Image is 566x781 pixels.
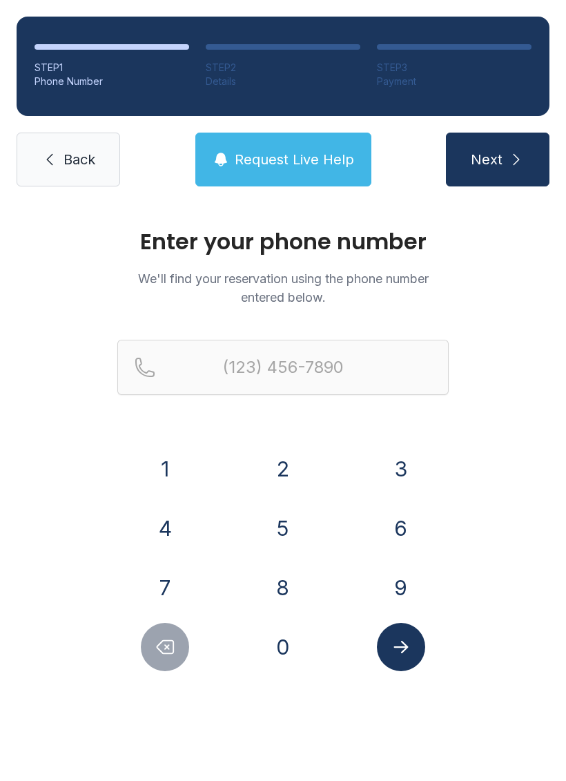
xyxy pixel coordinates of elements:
[117,231,449,253] h1: Enter your phone number
[377,504,425,552] button: 6
[259,623,307,671] button: 0
[377,75,531,88] div: Payment
[117,340,449,395] input: Reservation phone number
[141,445,189,493] button: 1
[141,623,189,671] button: Delete number
[377,623,425,671] button: Submit lookup form
[117,269,449,307] p: We'll find your reservation using the phone number entered below.
[141,504,189,552] button: 4
[64,150,95,169] span: Back
[235,150,354,169] span: Request Live Help
[259,445,307,493] button: 2
[471,150,502,169] span: Next
[377,445,425,493] button: 3
[377,563,425,612] button: 9
[35,75,189,88] div: Phone Number
[206,61,360,75] div: STEP 2
[141,563,189,612] button: 7
[259,504,307,552] button: 5
[259,563,307,612] button: 8
[35,61,189,75] div: STEP 1
[377,61,531,75] div: STEP 3
[206,75,360,88] div: Details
